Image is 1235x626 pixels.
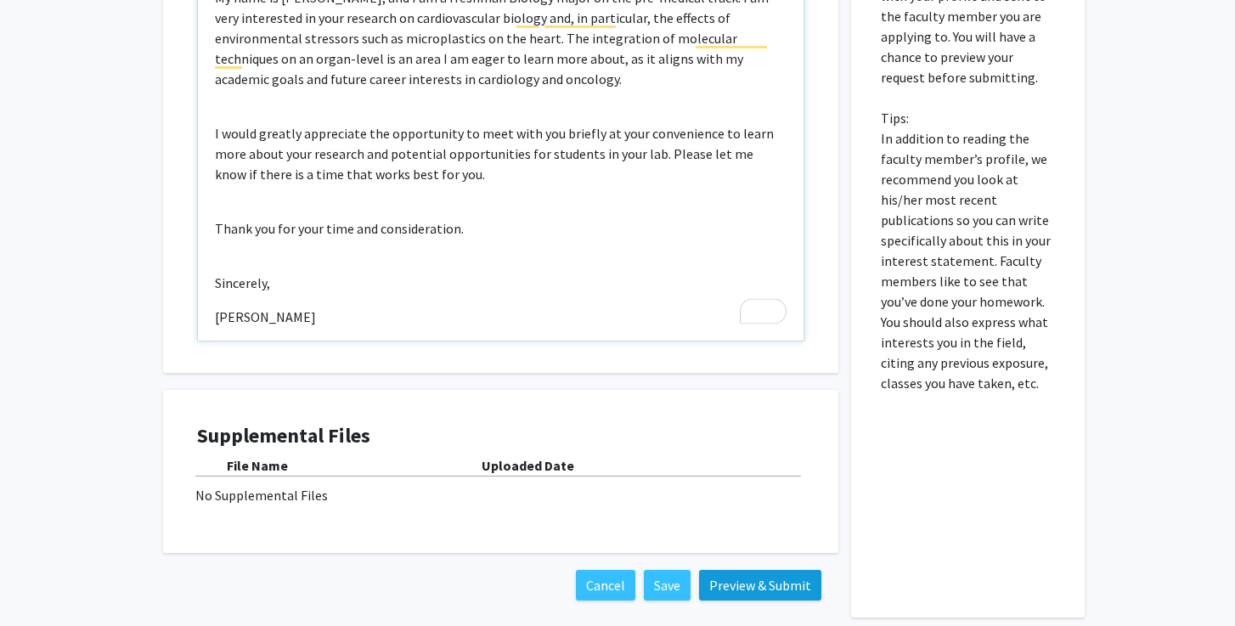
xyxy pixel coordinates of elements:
p: Sincerely, [215,273,787,293]
button: Cancel [576,570,635,601]
h4: Supplemental Files [197,424,804,448]
b: File Name [227,457,288,474]
button: Preview & Submit [699,570,821,601]
button: Save [644,570,691,601]
p: I would greatly appreciate the opportunity to meet with you briefly at your convenience to learn ... [215,123,787,184]
b: Uploaded Date [482,457,574,474]
p: [PERSON_NAME] [215,307,787,327]
div: No Supplemental Files [195,485,806,505]
p: Thank you for your time and consideration. [215,218,787,239]
iframe: Chat [13,550,72,613]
